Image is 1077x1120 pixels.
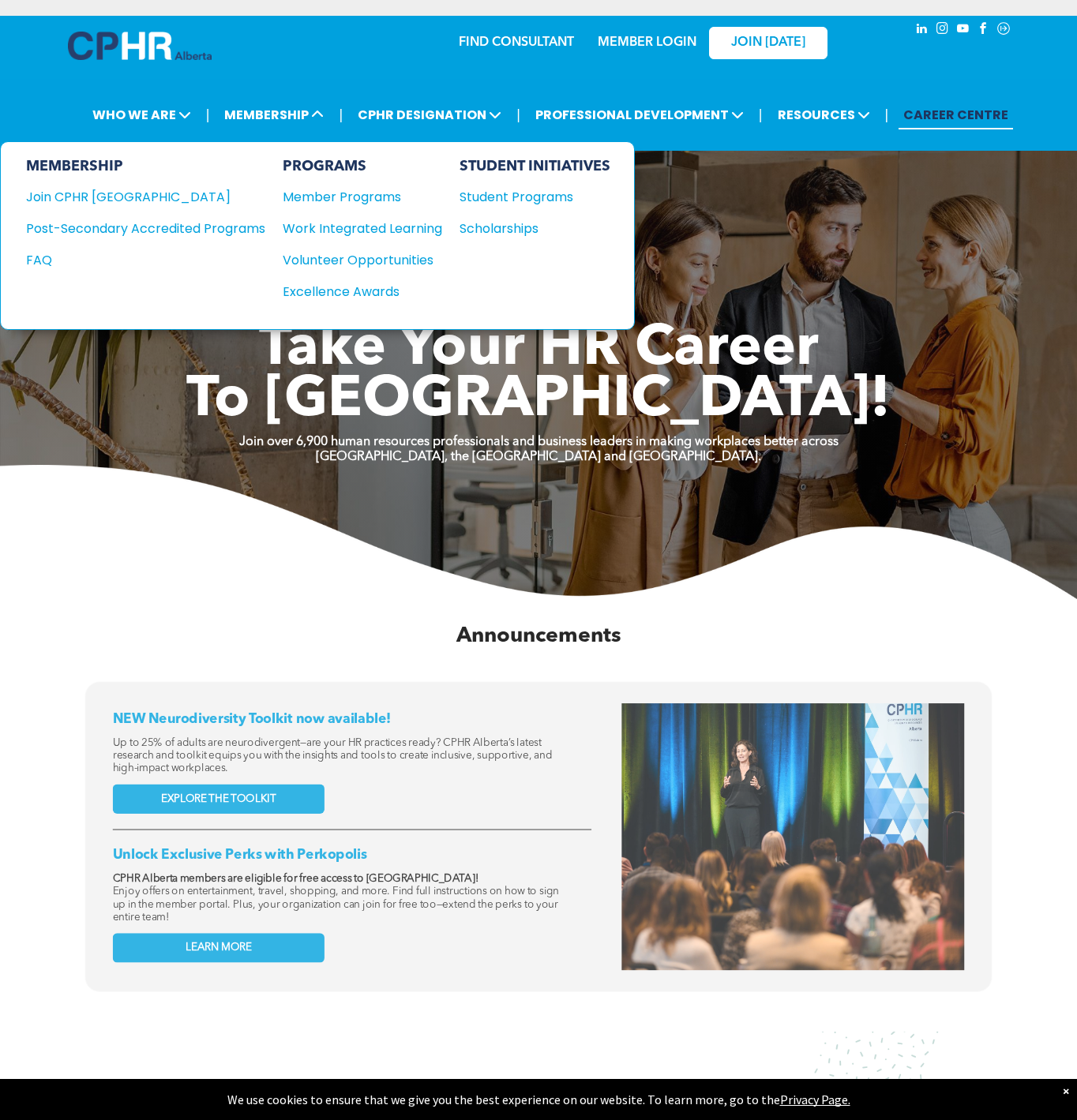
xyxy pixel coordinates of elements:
[460,219,610,238] a: Scholarships
[113,886,559,923] span: Enjoy offers on entertainment, travel, shopping, and more. Find full instructions on how to sign ...
[780,1092,850,1107] a: Privacy Page.
[759,99,763,131] li: |
[26,187,242,207] div: Join CPHR [GEOGRAPHIC_DATA]
[456,626,621,647] span: Announcements
[339,99,343,131] li: |
[598,36,696,49] a: MEMBER LOGIN
[460,219,595,238] div: Scholarships
[995,20,1012,41] a: Social network
[885,99,889,131] li: |
[239,436,839,448] strong: Join over 6,900 human resources professionals and business leaders in making workplaces better ac...
[283,187,426,207] div: Member Programs
[516,99,520,131] li: |
[899,100,1013,129] a: CAREER CENTRE
[161,792,276,805] span: EXPLORE THE TOOLKIT
[26,250,265,270] a: FAQ
[259,321,819,378] span: Take Your HR Career
[186,942,251,954] span: LEARN MORE
[186,373,891,429] span: To [GEOGRAPHIC_DATA]!
[459,36,574,49] a: FIND CONSULTANT
[283,219,426,238] div: Work Integrated Learning
[26,187,265,207] a: Join CPHR [GEOGRAPHIC_DATA]
[113,737,552,774] span: Up to 25% of adults are neurodivergent—are your HR practices ready? CPHR Alberta’s latest researc...
[68,32,212,60] img: A blue and white logo for cp alberta
[113,713,391,726] span: NEW Neurodiversity Toolkit now available!
[206,99,210,131] li: |
[353,100,506,129] span: CPHR DESIGNATION
[731,36,805,51] span: JOIN [DATE]
[26,250,242,270] div: FAQ
[283,187,442,207] a: Member Programs
[220,100,328,129] span: MEMBERSHIP
[773,100,875,129] span: RESOURCES
[531,100,749,129] span: PROFESSIONAL DEVELOPMENT
[283,282,442,302] a: Excellence Awards
[88,100,196,129] span: WHO WE ARE
[283,282,426,302] div: Excellence Awards
[26,158,265,175] div: MEMBERSHIP
[1063,1083,1069,1099] div: Dismiss notification
[26,219,242,238] div: Post-Secondary Accredited Programs
[460,187,610,207] a: Student Programs
[460,158,610,175] div: STUDENT INITIATIVES
[26,219,265,238] a: Post-Secondary Accredited Programs
[954,20,971,41] a: youtube
[113,848,367,862] span: Unlock Exclusive Perks with Perkopolis
[113,874,479,884] strong: CPHR Alberta members are eligible for free access to [GEOGRAPHIC_DATA]!
[283,250,442,270] a: Volunteer Opportunities
[933,20,951,41] a: instagram
[316,451,761,463] strong: [GEOGRAPHIC_DATA], the [GEOGRAPHIC_DATA] and [GEOGRAPHIC_DATA].
[113,933,325,962] a: LEARN MORE
[974,20,992,41] a: facebook
[283,250,426,270] div: Volunteer Opportunities
[113,785,325,814] a: EXPLORE THE TOOLKIT
[283,219,442,238] a: Work Integrated Learning
[709,27,827,59] a: JOIN [DATE]
[913,20,930,41] a: linkedin
[283,158,442,175] div: PROGRAMS
[460,187,595,207] div: Student Programs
